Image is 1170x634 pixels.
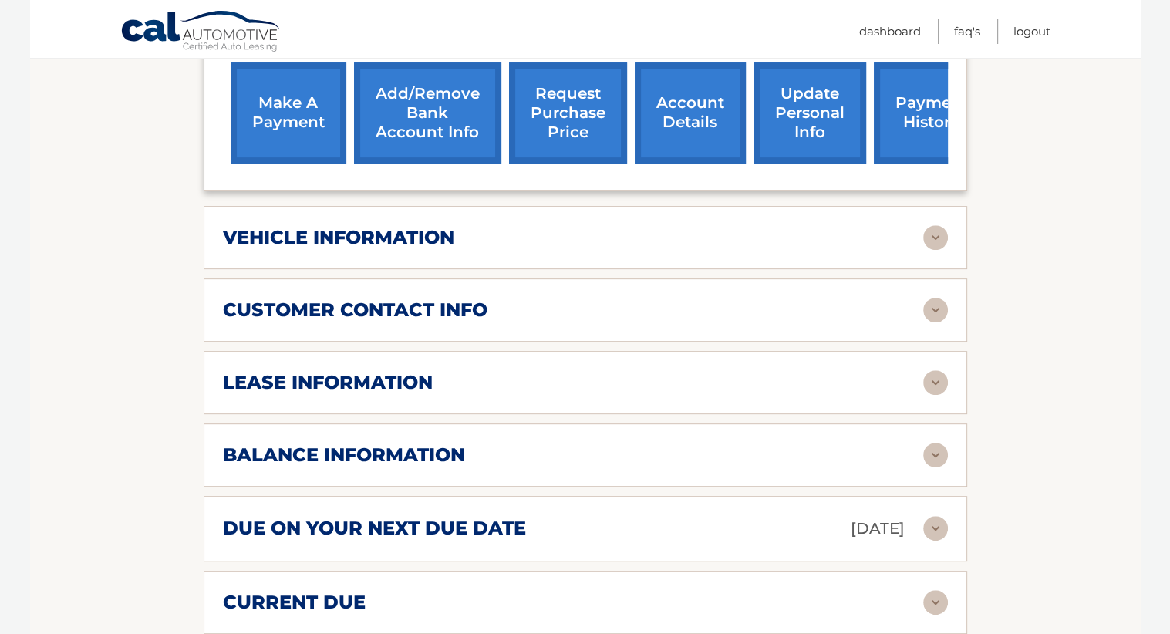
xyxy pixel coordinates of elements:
a: Cal Automotive [120,10,282,55]
h2: current due [223,591,366,614]
a: request purchase price [509,62,627,164]
img: accordion-rest.svg [923,298,948,322]
img: accordion-rest.svg [923,225,948,250]
a: payment history [874,62,990,164]
h2: due on your next due date [223,517,526,540]
h2: customer contact info [223,298,487,322]
img: accordion-rest.svg [923,516,948,541]
a: account details [635,62,746,164]
a: FAQ's [954,19,980,44]
p: [DATE] [851,515,905,542]
a: Add/Remove bank account info [354,62,501,164]
img: accordion-rest.svg [923,590,948,615]
img: accordion-rest.svg [923,370,948,395]
a: update personal info [754,62,866,164]
a: Logout [1013,19,1050,44]
a: Dashboard [859,19,921,44]
h2: balance information [223,443,465,467]
h2: vehicle information [223,226,454,249]
img: accordion-rest.svg [923,443,948,467]
a: make a payment [231,62,346,164]
h2: lease information [223,371,433,394]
